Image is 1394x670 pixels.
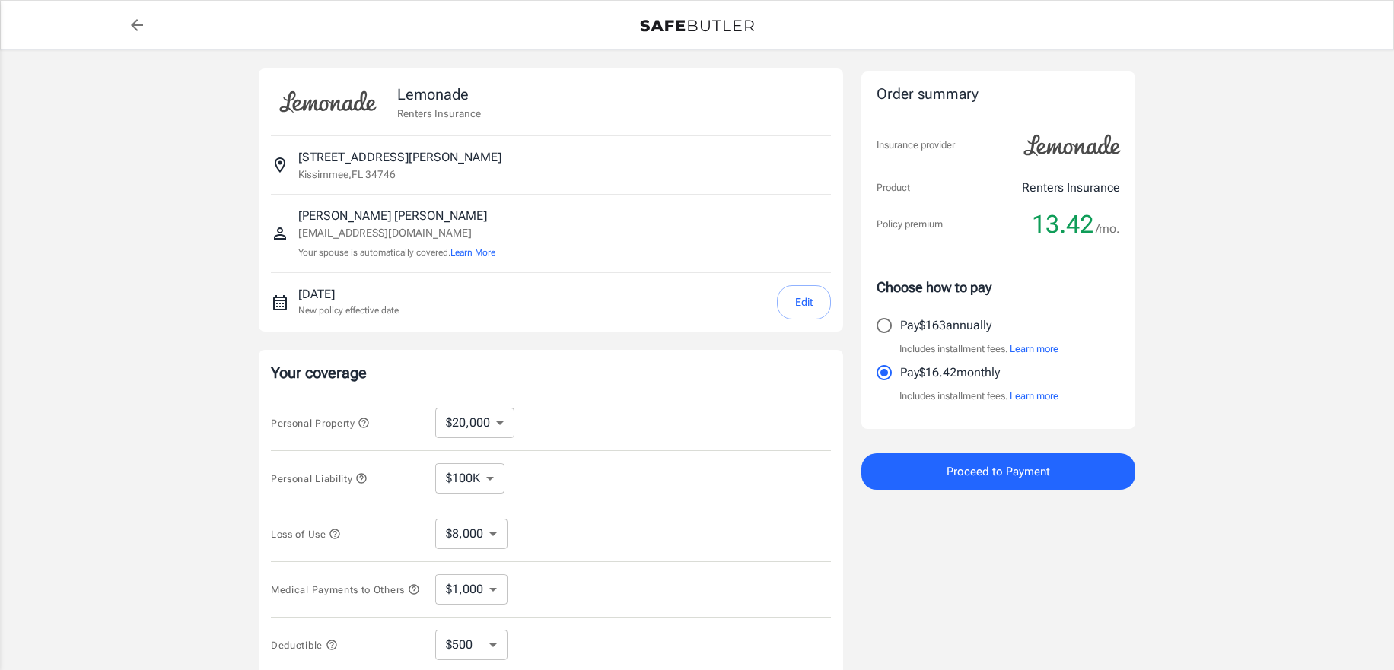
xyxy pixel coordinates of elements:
p: Renters Insurance [397,106,481,121]
svg: Insured person [271,224,289,243]
span: Proceed to Payment [947,462,1050,481]
p: Kissimmee , FL 34746 [298,167,396,182]
p: Pay $163 annually [900,316,991,335]
p: [EMAIL_ADDRESS][DOMAIN_NAME] [298,225,495,241]
span: Personal Liability [271,473,368,484]
p: [DATE] [298,285,399,303]
p: Product [877,180,910,195]
img: Back to quotes [640,20,754,32]
p: Policy premium [877,217,943,232]
p: Insurance provider [877,138,955,153]
button: Personal Liability [271,469,368,487]
p: New policy effective date [298,303,399,317]
button: Edit [777,285,831,319]
p: [STREET_ADDRESS][PERSON_NAME] [298,148,501,167]
span: Deductible [271,640,338,651]
p: Your coverage [271,362,831,383]
span: 13.42 [1032,209,1093,240]
svg: Insured address [271,156,289,174]
button: Deductible [271,636,338,654]
button: Medical Payments to Others [271,580,420,599]
a: back to quotes [122,10,152,40]
button: Learn more [1010,389,1058,404]
p: Pay $16.42 monthly [900,364,1000,382]
span: /mo. [1096,218,1120,240]
p: Lemonade [397,83,481,106]
button: Learn more [1010,341,1058,357]
button: Personal Property [271,414,370,432]
p: Your spouse is automatically covered. [298,246,495,260]
img: Lemonade [271,81,385,123]
svg: New policy start date [271,294,289,312]
span: Loss of Use [271,529,341,540]
img: Lemonade [1015,124,1129,167]
button: Learn More [450,246,495,259]
p: Includes installment fees. [899,341,1058,357]
p: [PERSON_NAME] [PERSON_NAME] [298,207,495,225]
span: Medical Payments to Others [271,584,420,595]
p: Choose how to pay [877,277,1120,297]
div: Order summary [877,84,1120,106]
span: Personal Property [271,418,370,429]
button: Loss of Use [271,525,341,543]
p: Renters Insurance [1022,179,1120,197]
button: Proceed to Payment [861,453,1135,490]
p: Includes installment fees. [899,389,1058,404]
